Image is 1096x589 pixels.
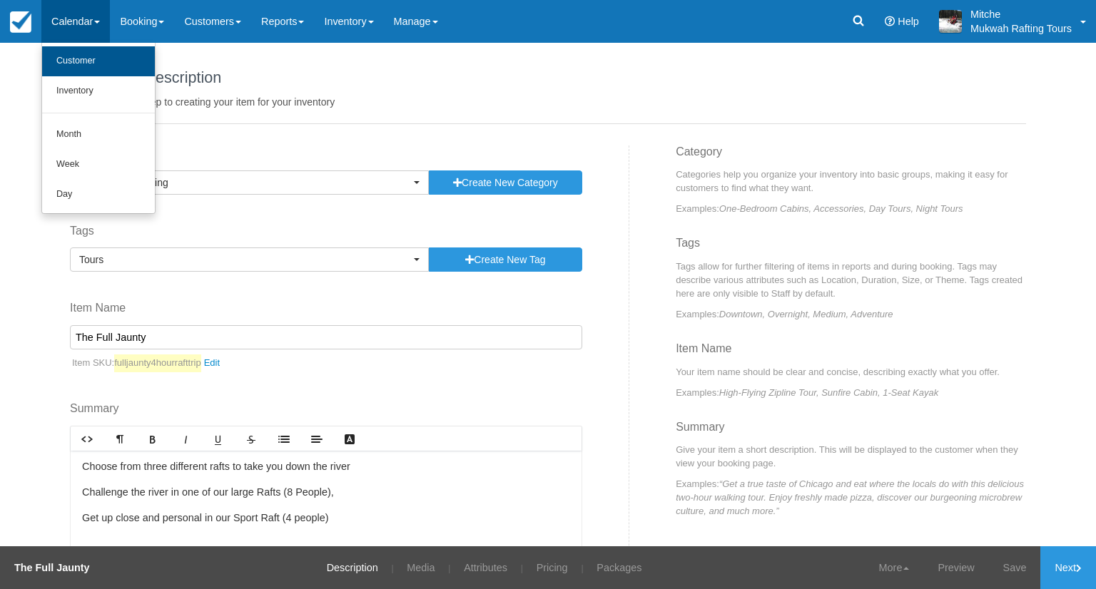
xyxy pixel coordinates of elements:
button: Create New Tag [429,247,582,272]
span: White Water Rafting [79,175,410,190]
h1: Edit Item - Description [70,69,1026,86]
a: Month [42,120,155,150]
a: Bold [136,427,169,451]
a: Pricing [526,546,579,589]
span: Tours [79,252,410,267]
p: Examples: [676,202,1026,215]
p: Mukwah Rafting Tours [970,21,1072,36]
input: Enter a new Item Name [70,325,582,349]
em: “Get a true taste of Chicago and eat where the locals do with this delicious two-hour walking tou... [676,478,1024,516]
p: This is your first step to creating your item for your inventory [70,95,1026,109]
p: Examples: [676,477,1026,518]
a: Customer [42,46,155,76]
a: Inventory [42,76,155,106]
i: Help [885,16,895,26]
em: One-Bedroom Cabins, Accessories, Day Tours, Night Tours [719,203,963,214]
span: Help [898,16,919,27]
button: Create New Category [429,170,582,195]
p: Get up close and personal in our Sport Raft (4 people) [82,511,570,526]
a: Attributes [453,546,518,589]
a: Media [396,546,445,589]
label: Summary [70,401,582,417]
h3: Summary [676,421,1026,444]
p: Categories help you organize your inventory into basic groups, making it easy for customers to fi... [676,168,1026,195]
a: Next [1040,546,1096,589]
img: A1 [939,10,962,33]
label: Item Name [70,300,582,317]
a: Italic [169,427,202,451]
img: checkfront-main-nav-mini-logo.png [10,11,31,33]
a: Lists [268,427,300,451]
a: Format [103,427,136,451]
ul: Calendar [41,43,156,214]
label: Category [70,145,582,162]
p: Examples: [676,386,1026,399]
h3: Category [676,145,1026,168]
em: Downtown, Overnight, Medium, Adventure [719,309,893,319]
a: Day [42,180,155,210]
h3: Tags [676,237,1026,260]
a: Preview [923,546,988,589]
a: Align [300,427,333,451]
button: White Water Rafting [70,170,429,195]
a: HTML [71,427,103,451]
button: Tours [70,247,429,272]
p: Give your item a short description. This will be displayed to the customer when they view your bo... [676,443,1026,470]
a: fulljaunty4hourrafttrip [114,354,225,372]
p: Choose from three different rafts to take you down the river [82,459,570,475]
p: Tags allow for further filtering of items in reports and during booking. Tags may describe variou... [676,260,1026,300]
label: Tags [70,223,582,240]
a: Text Color [333,427,366,451]
h3: Item Name [676,342,1026,365]
a: Week [42,150,155,180]
a: More [865,546,924,589]
a: Save [989,546,1041,589]
p: Item SKU: [70,354,582,372]
p: Examples: [676,307,1026,321]
p: Mitche [970,7,1072,21]
p: Your item name should be clear and concise, describing exactly what you offer. [676,365,1026,379]
a: Description [316,546,389,589]
a: Packages [586,546,652,589]
a: Underline [202,427,235,451]
em: High-Flying Zipline Tour, Sunfire Cabin, 1-Seat Kayak [719,387,938,398]
a: Strikethrough [235,427,268,451]
strong: The Full Jaunty [14,562,90,573]
p: Challenge the river in one of our large Rafts (8 People), [82,485,570,501]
